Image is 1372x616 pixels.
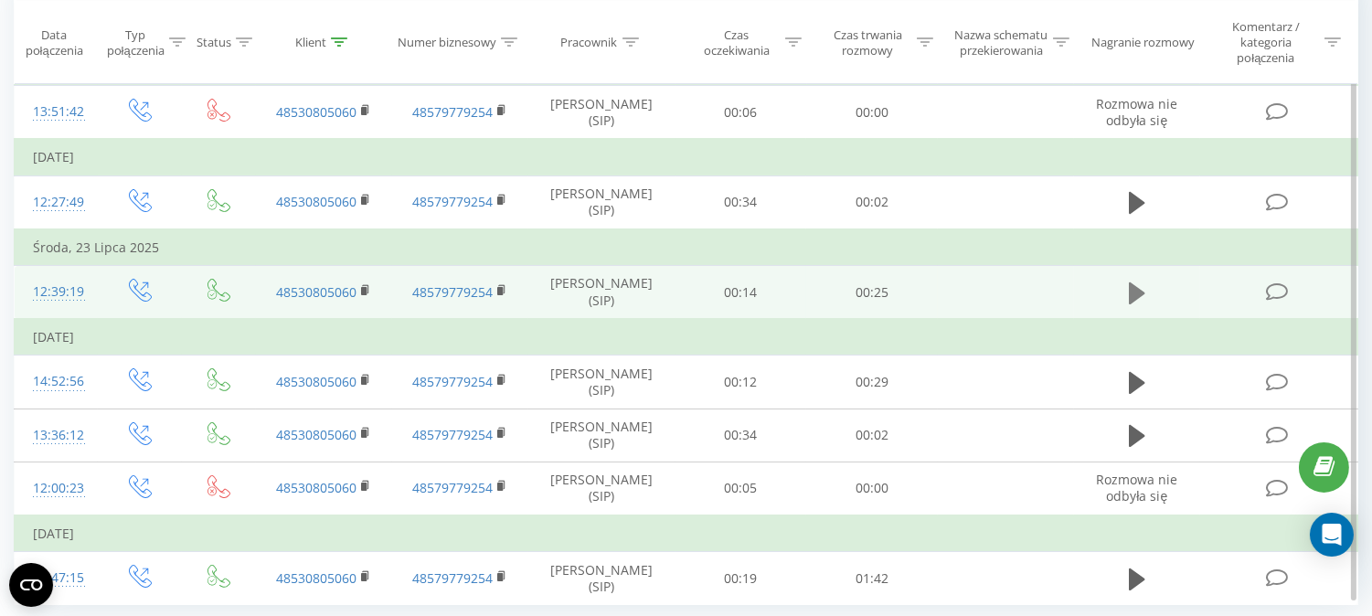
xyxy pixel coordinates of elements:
div: Pracownik [561,35,618,50]
td: [PERSON_NAME] (SIP) [528,552,675,605]
td: 00:05 [675,462,807,515]
td: [PERSON_NAME] (SIP) [528,409,675,462]
div: Czas oczekiwania [692,27,782,58]
a: 48530805060 [276,426,356,443]
td: [DATE] [15,515,1358,552]
td: 00:00 [806,86,938,140]
div: Komentarz / kategoria połączenia [1213,19,1320,66]
div: 13:51:42 [33,94,80,130]
td: 00:29 [806,356,938,409]
a: 48530805060 [276,193,356,210]
div: Open Intercom Messenger [1310,513,1354,557]
span: Rozmowa nie odbyła się [1096,95,1177,129]
button: Open CMP widget [9,563,53,607]
td: [DATE] [15,319,1358,356]
a: 48579779254 [412,479,493,496]
div: Typ połączenia [107,27,165,58]
a: 48530805060 [276,103,356,121]
a: 48530805060 [276,479,356,496]
div: 12:39:19 [33,274,80,310]
div: Nazwa schematu przekierowania [954,27,1048,58]
td: 00:25 [806,266,938,320]
div: 13:36:12 [33,418,80,453]
a: 48579779254 [412,103,493,121]
div: Nagranie rozmowy [1091,35,1195,50]
td: [PERSON_NAME] (SIP) [528,462,675,515]
td: Środa, 23 Lipca 2025 [15,229,1358,266]
td: 00:19 [675,552,807,605]
td: 00:12 [675,356,807,409]
a: 48579779254 [412,283,493,301]
a: 48579779254 [412,569,493,587]
div: Status [197,35,231,50]
td: 00:02 [806,175,938,229]
div: 12:00:23 [33,471,80,506]
td: [PERSON_NAME] (SIP) [528,175,675,229]
a: 48579779254 [412,373,493,390]
td: [DATE] [15,139,1358,175]
div: 13:47:15 [33,560,80,596]
a: 48530805060 [276,373,356,390]
a: 48579779254 [412,193,493,210]
span: Rozmowa nie odbyła się [1096,471,1177,504]
a: 48530805060 [276,569,356,587]
div: Klient [295,35,326,50]
div: Data połączenia [15,27,93,58]
div: 14:52:56 [33,364,80,399]
td: 00:06 [675,86,807,140]
div: Czas trwania rozmowy [823,27,912,58]
td: 00:00 [806,462,938,515]
a: 48530805060 [276,283,356,301]
td: 00:34 [675,409,807,462]
td: 00:34 [675,175,807,229]
td: [PERSON_NAME] (SIP) [528,86,675,140]
div: Numer biznesowy [398,35,496,50]
td: [PERSON_NAME] (SIP) [528,356,675,409]
a: 48579779254 [412,426,493,443]
div: 12:27:49 [33,185,80,220]
td: 00:02 [806,409,938,462]
td: 01:42 [806,552,938,605]
td: [PERSON_NAME] (SIP) [528,266,675,320]
td: 00:14 [675,266,807,320]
